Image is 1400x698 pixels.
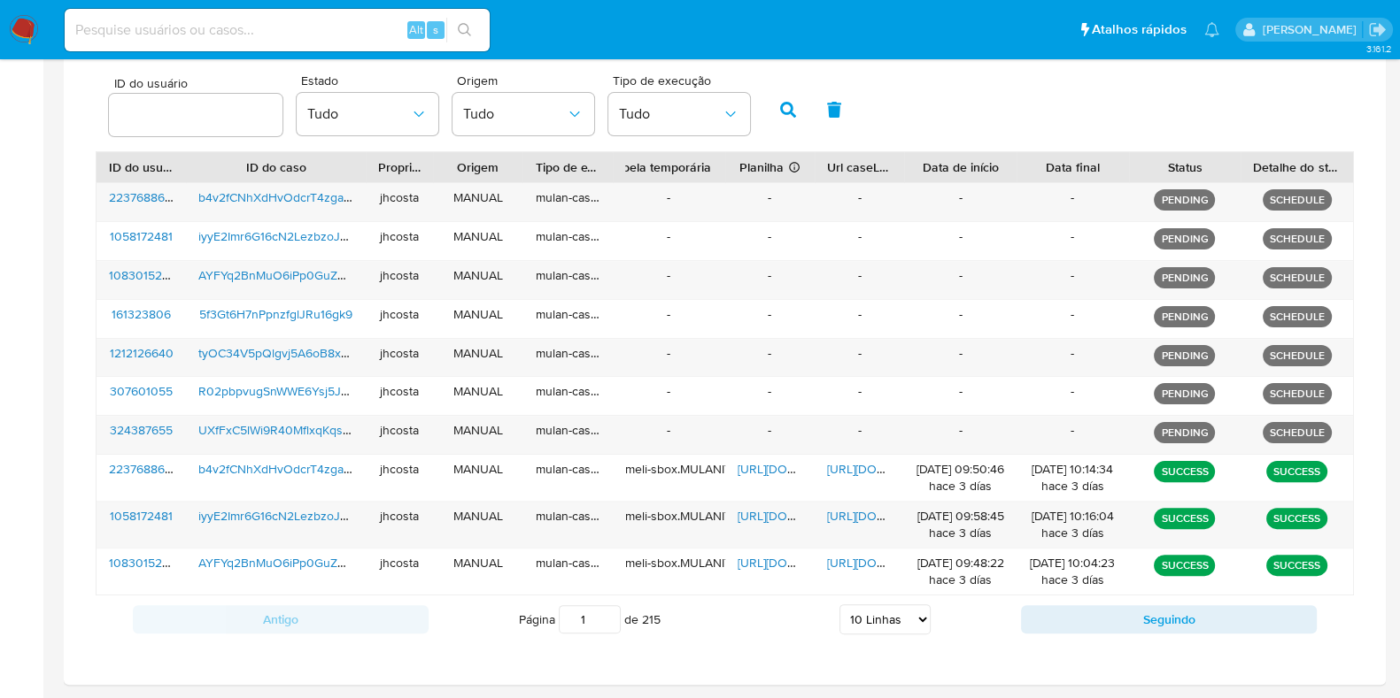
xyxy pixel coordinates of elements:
[1368,20,1387,39] a: Sair
[1092,20,1187,39] span: Atalhos rápidos
[409,21,423,38] span: Alt
[1204,22,1219,37] a: Notificações
[446,18,483,42] button: search-icon
[65,19,490,42] input: Pesquise usuários ou casos...
[433,21,438,38] span: s
[1365,42,1391,56] span: 3.161.2
[1262,21,1362,38] p: jhonata.costa@mercadolivre.com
